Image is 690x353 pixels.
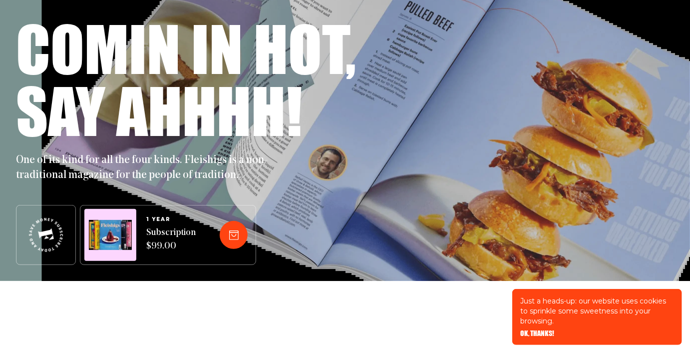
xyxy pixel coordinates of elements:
[16,79,302,141] h1: Say ahhhh!
[16,153,276,183] p: One of its kind for all the four kinds. Fleishigs is a non-traditional magazine for the people of...
[16,17,356,79] h1: Comin in hot,
[146,216,196,222] span: 1 YEAR
[146,226,196,253] span: Subscription $99.00
[89,220,132,250] img: Magazines image
[520,296,674,326] p: Just a heads-up: our website uses cookies to sprinkle some sweetness into your browsing.
[520,330,554,337] button: OK, THANKS!
[146,216,196,253] a: 1 YEARSubscription $99.00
